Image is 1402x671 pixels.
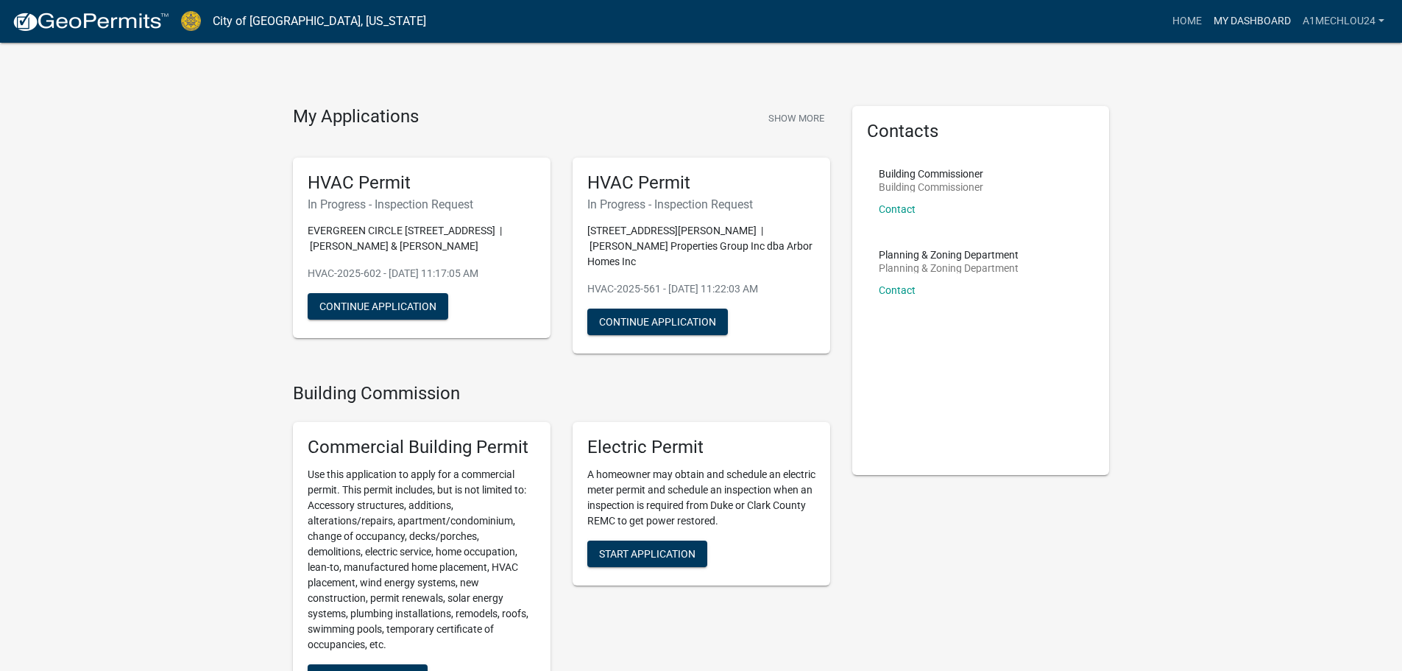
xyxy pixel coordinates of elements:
[181,11,201,31] img: City of Jeffersonville, Indiana
[213,9,426,34] a: City of [GEOGRAPHIC_DATA], [US_STATE]
[308,437,536,458] h5: Commercial Building Permit
[587,172,815,194] h5: HVAC Permit
[587,197,815,211] h6: In Progress - Inspection Request
[879,203,916,215] a: Contact
[308,467,536,653] p: Use this application to apply for a commercial permit. This permit includes, but is not limited t...
[293,106,419,128] h4: My Applications
[762,106,830,130] button: Show More
[587,281,815,297] p: HVAC-2025-561 - [DATE] 11:22:03 AM
[308,266,536,281] p: HVAC-2025-602 - [DATE] 11:17:05 AM
[879,263,1019,273] p: Planning & Zoning Department
[587,541,707,567] button: Start Application
[587,309,728,335] button: Continue Application
[308,197,536,211] h6: In Progress - Inspection Request
[1208,7,1297,35] a: My Dashboard
[587,437,815,458] h5: Electric Permit
[867,121,1095,142] h5: Contacts
[879,250,1019,260] p: Planning & Zoning Department
[879,284,916,296] a: Contact
[308,223,536,254] p: EVERGREEN CIRCLE [STREET_ADDRESS] | [PERSON_NAME] & [PERSON_NAME]
[1166,7,1208,35] a: Home
[879,182,983,192] p: Building Commissioner
[293,383,830,404] h4: Building Commission
[879,169,983,179] p: Building Commissioner
[308,293,448,320] button: Continue Application
[587,467,815,529] p: A homeowner may obtain and schedule an electric meter permit and schedule an inspection when an i...
[1297,7,1390,35] a: A1MechLou24
[587,223,815,270] p: [STREET_ADDRESS][PERSON_NAME] | [PERSON_NAME] Properties Group Inc dba Arbor Homes Inc
[599,548,695,560] span: Start Application
[308,172,536,194] h5: HVAC Permit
